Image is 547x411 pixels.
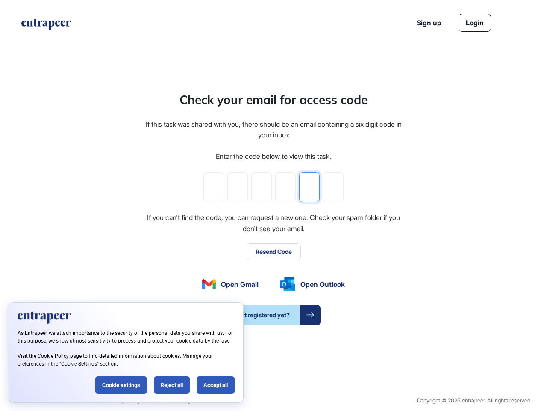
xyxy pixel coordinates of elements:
a: Not registered yet? [226,305,321,325]
div: If this task was shared with you, there should be an email containing a six digit code in your inbox [144,119,403,141]
a: Sign up [417,18,441,28]
a: entrapeer-logo [21,19,72,33]
span: Open Outlook [300,279,345,289]
span: Open Gmail [221,279,259,289]
a: Login [459,14,491,32]
div: Copyright © 2025 entrapeer, All rights reserved. [417,397,532,404]
a: Open Gmail [202,279,259,289]
div: Check your email for access code [179,91,368,109]
a: Open Outlook [280,277,345,291]
div: If you can't find the code, you can request a new one. Check your spam folder if you don't see yo... [144,212,403,234]
span: Not registered yet? [226,305,300,325]
div: Enter the code below to view this task. [216,151,331,162]
button: Resend Code [247,243,301,260]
